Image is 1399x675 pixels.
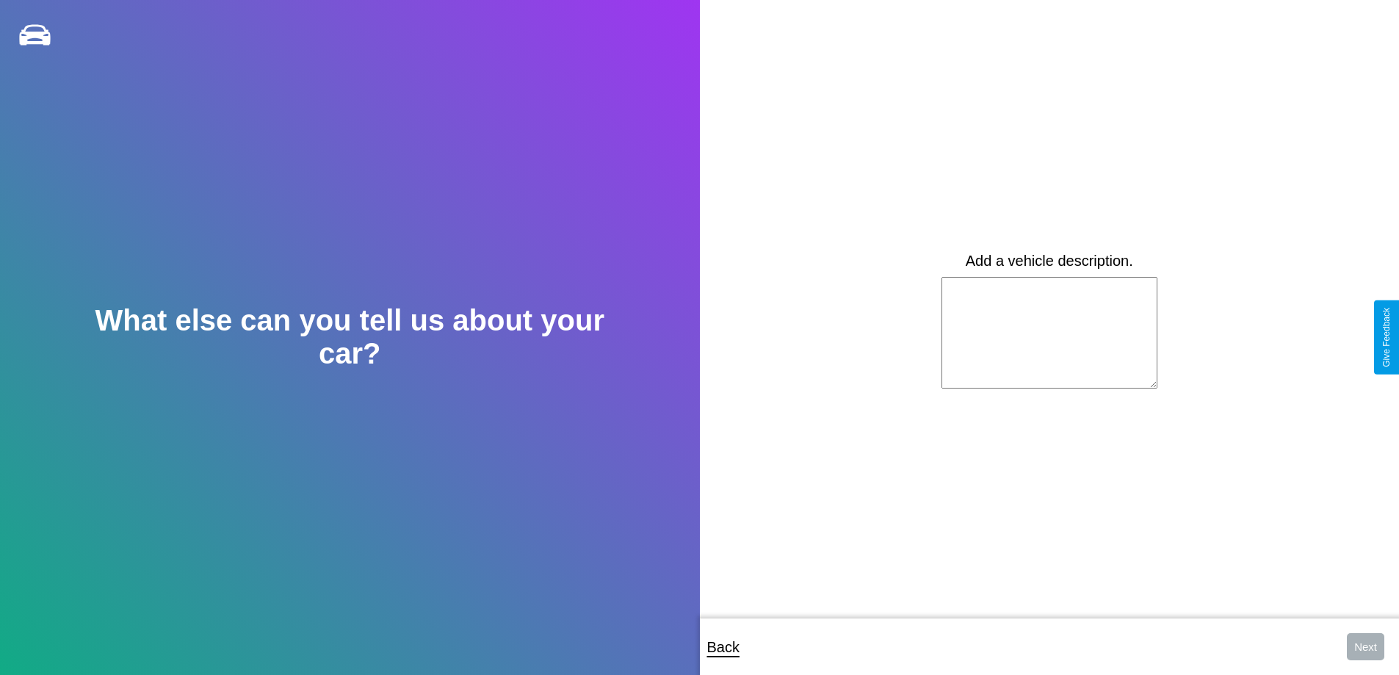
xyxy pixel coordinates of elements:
label: Add a vehicle description. [966,253,1133,270]
button: Next [1347,633,1384,660]
div: Give Feedback [1381,308,1392,367]
p: Back [707,634,740,660]
h2: What else can you tell us about your car? [70,304,629,370]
